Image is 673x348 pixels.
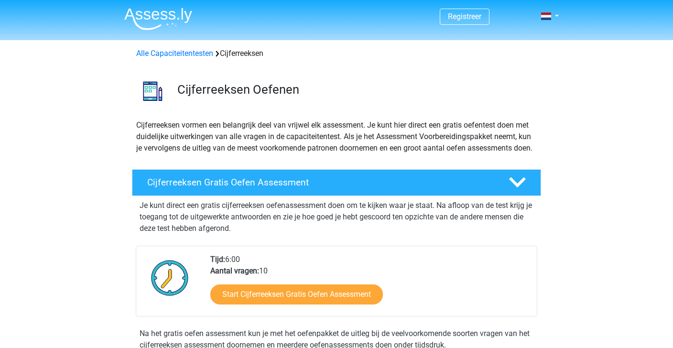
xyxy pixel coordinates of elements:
[136,49,213,58] a: Alle Capaciteitentesten
[210,266,259,275] b: Aantal vragen:
[124,8,192,30] img: Assessly
[448,12,481,21] a: Registreer
[203,254,536,316] div: 6:00 10
[140,200,533,234] p: Je kunt direct een gratis cijferreeksen oefenassessment doen om te kijken waar je staat. Na afloo...
[128,169,545,196] a: Cijferreeksen Gratis Oefen Assessment
[136,120,537,154] p: Cijferreeksen vormen een belangrijk deel van vrijwel elk assessment. Je kunt hier direct een grat...
[132,71,173,111] img: cijferreeksen
[210,284,383,304] a: Start Cijferreeksen Gratis Oefen Assessment
[210,255,225,264] b: Tijd:
[132,48,541,59] div: Cijferreeksen
[146,254,194,302] img: Klok
[147,177,493,188] h4: Cijferreeksen Gratis Oefen Assessment
[177,82,533,97] h3: Cijferreeksen Oefenen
